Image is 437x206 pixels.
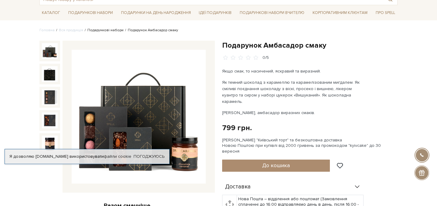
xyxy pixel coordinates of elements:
[42,136,58,151] img: Подарунок Амбасадор смаку
[42,113,58,128] img: Подарунок Амбасадор смаку
[222,79,364,105] p: Як темний шоколад з карамеллю та карамелізованим мигдалем. Як сміливі поєднання шоколаду з віскі,...
[87,28,124,32] a: Подарункові набори
[59,28,83,32] a: Вся продукція
[39,8,63,18] a: Каталог
[196,8,234,18] a: Ідеї подарунків
[237,8,307,18] a: Подарункові набори Вчителю
[5,154,169,159] div: Я дозволяю [DOMAIN_NAME] використовувати
[42,89,58,105] img: Подарунок Амбасадор смаку
[222,68,364,74] p: Якщо смак, то насичений, яскравий та виразний.
[310,8,370,18] a: Корпоративним клієнтам
[119,8,193,18] a: Подарунки на День народження
[222,123,252,133] div: 799 грн.
[39,28,55,32] a: Головна
[72,50,206,184] img: Подарунок Амбасадор смаку
[263,55,269,61] div: 0/5
[134,154,164,159] a: Погоджуюсь
[222,110,364,116] p: [PERSON_NAME], амбасадор виразних смаків.
[222,41,398,50] h1: Подарунок Амбасадор смаку
[66,8,115,18] a: Подарункові набори
[222,160,330,172] button: До кошика
[42,43,58,59] img: Подарунок Амбасадор смаку
[104,154,131,159] a: файли cookie
[124,28,178,33] li: Подарунок Амбасадор смаку
[262,162,290,169] span: До кошика
[373,8,398,18] a: Про Spell
[222,137,398,154] div: [PERSON_NAME] "Київський торт" та безкоштовна доставка Новою Поштою при купівлі від 2000 гривень ...
[225,184,251,190] span: Доставка
[42,66,58,82] img: Подарунок Амбасадор смаку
